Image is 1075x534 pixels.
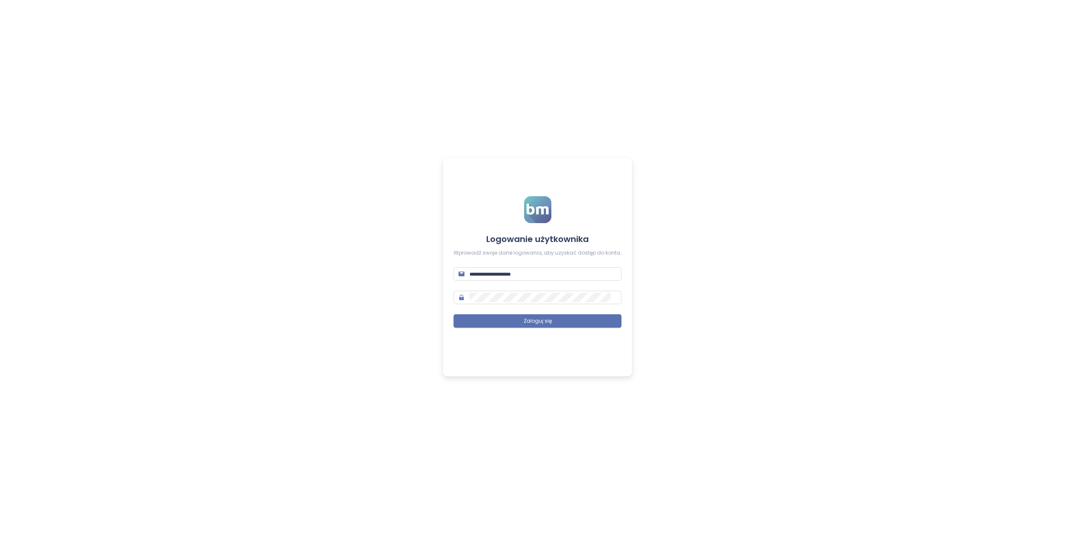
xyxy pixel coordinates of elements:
[524,196,551,223] img: logo
[459,271,464,277] span: mail
[454,249,621,257] div: Wprowadź swoje dane logowania, aby uzyskać dostęp do konta.
[454,233,621,245] h4: Logowanie użytkownika
[454,314,621,328] button: Zaloguj się
[524,317,552,325] span: Zaloguj się
[459,295,464,300] span: lock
